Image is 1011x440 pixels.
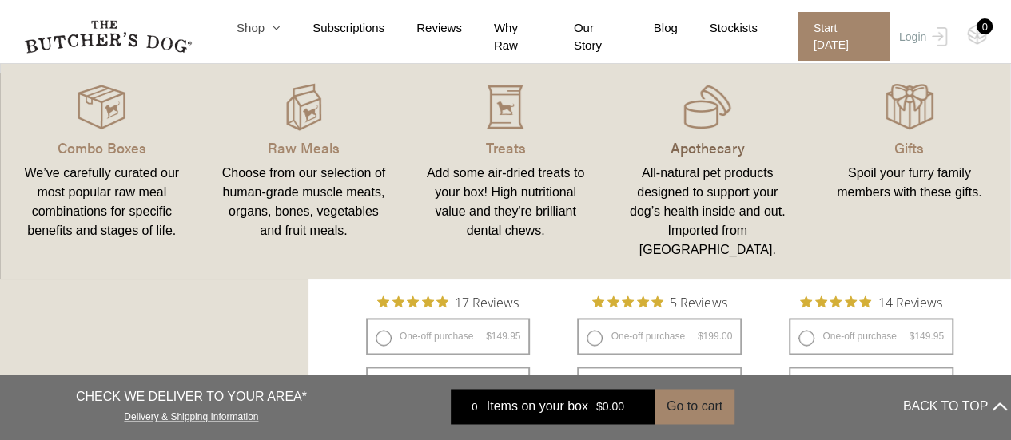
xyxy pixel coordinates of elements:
a: Why Raw [462,19,542,55]
p: Combo Boxes [20,137,184,158]
label: Subscribe & Save [366,367,531,403]
div: 0 [463,399,487,415]
button: Go to cart [655,390,734,425]
label: One-off purchase [577,318,742,355]
p: Gifts [827,137,991,158]
button: Rated 4.9 out of 5 stars from 14 reviews. Jump to reviews. [800,290,941,314]
p: CHECK WE DELIVER TO YOUR AREA* [76,388,307,407]
div: Choose from our selection of human-grade muscle meats, organs, bones, vegetables and fruit meals. [222,164,386,240]
span: 5 Reviews [670,290,726,314]
a: Treats Add some air-dried treats to your box! High nutritional value and they're brilliant dental... [404,80,607,263]
p: Apothecary [626,137,790,158]
a: 0 Items on your box $0.00 [451,390,655,425]
a: Blog [622,19,678,38]
bdi: 149.95 [486,331,520,342]
bdi: 0.00 [596,401,624,414]
div: Spoil your furry family members with these gifts. [827,164,991,202]
button: BACK TO TOP [903,388,1007,426]
a: Combo Boxes We’ve carefully curated our most popular raw meal combinations for specific benefits ... [1,80,203,263]
bdi: 149.95 [909,331,943,342]
div: All-natural pet products designed to support your dog’s health inside and out. Imported from [GEO... [626,164,790,260]
div: We’ve carefully curated our most popular raw meal combinations for specific benefits and stages o... [20,164,184,240]
img: TBD_Cart-Empty.png [967,24,987,45]
a: Shop [205,19,281,38]
p: Raw Meals [222,137,386,158]
a: Raw Meals Choose from our selection of human-grade muscle meats, organs, bones, vegetables and fr... [203,80,405,263]
a: Our Story [542,19,622,55]
span: Start [DATE] [798,12,890,61]
a: Apothecary All-natural pet products designed to support your dog’s health inside and out. Importe... [607,80,809,263]
button: Rated 4.8 out of 5 stars from 5 reviews. Jump to reviews. [592,290,726,314]
a: Subscriptions [281,19,384,38]
a: Gifts Spoil your furry family members with these gifts. [808,80,1010,263]
button: Rated 5 out of 5 stars from 17 reviews. Jump to reviews. [377,290,519,314]
span: $ [486,331,492,342]
div: 0 [977,18,993,34]
a: Login [895,12,947,61]
span: $ [909,331,914,342]
span: Items on your box [487,398,588,417]
label: Subscribe & Save [577,367,742,403]
a: Stockists [678,19,758,38]
a: Delivery & Shipping Information [124,408,258,423]
label: One-off purchase [366,318,531,355]
label: One-off purchase [789,318,953,355]
p: Treats [424,137,587,158]
a: Reviews [384,19,462,38]
span: 17 Reviews [455,290,519,314]
span: $ [596,401,603,414]
span: 14 Reviews [878,290,941,314]
a: Start [DATE] [782,12,895,61]
div: Add some air-dried treats to your box! High nutritional value and they're brilliant dental chews. [424,164,587,240]
label: Subscribe & Save [789,367,953,403]
bdi: 199.00 [698,331,732,342]
span: $ [698,331,703,342]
